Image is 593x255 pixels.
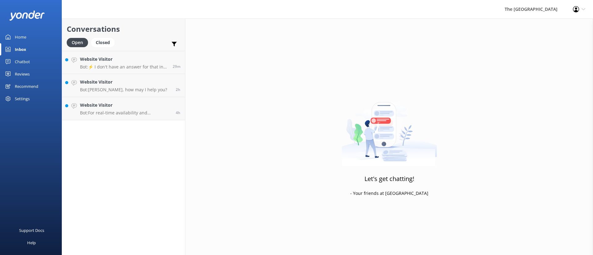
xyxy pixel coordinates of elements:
p: Bot: ⚡ I don't have an answer for that in my knowledge base. Please try and rephrase your questio... [80,64,168,70]
a: Open [67,39,91,46]
div: Settings [15,93,30,105]
p: - Your friends at [GEOGRAPHIC_DATA] [350,190,428,197]
img: artwork of a man stealing a conversation from at giant smartphone [342,89,437,166]
a: Website VisitorBot:[PERSON_NAME], how may I help you?2h [62,74,185,97]
div: Open [67,38,88,47]
span: Sep 25 2025 03:17pm (UTC -10:00) Pacific/Honolulu [173,64,180,69]
h2: Conversations [67,23,180,35]
img: yonder-white-logo.png [9,10,45,21]
a: Website VisitorBot:For real-time availability and accommodation bookings, please visit [URL][DOMA... [62,97,185,120]
div: Chatbot [15,56,30,68]
div: Support Docs [19,224,44,236]
h3: Let's get chatting! [364,174,414,184]
div: Help [27,236,36,249]
h4: Website Visitor [80,102,171,109]
a: Closed [91,39,118,46]
div: Closed [91,38,115,47]
div: Inbox [15,43,26,56]
div: Recommend [15,80,38,93]
h4: Website Visitor [80,56,168,63]
span: Sep 25 2025 11:16am (UTC -10:00) Pacific/Honolulu [176,110,180,115]
p: Bot: For real-time availability and accommodation bookings, please visit [URL][DOMAIN_NAME]. [80,110,171,116]
p: Bot: [PERSON_NAME], how may I help you? [80,87,167,93]
h4: Website Visitor [80,79,167,85]
div: Home [15,31,26,43]
a: Website VisitorBot:⚡ I don't have an answer for that in my knowledge base. Please try and rephras... [62,51,185,74]
span: Sep 25 2025 12:49pm (UTC -10:00) Pacific/Honolulu [176,87,180,92]
div: Reviews [15,68,30,80]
